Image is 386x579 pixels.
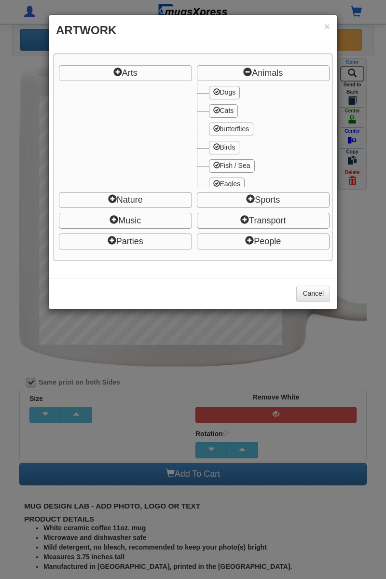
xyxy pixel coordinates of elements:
[207,99,330,118] li: Cats
[207,154,330,173] li: Fish / Sea
[207,136,330,154] li: Birds
[197,213,330,229] span: Expand this branch
[220,143,235,151] span: Birds
[220,107,234,114] span: Cats
[56,22,330,39] h3: Artwork
[255,195,280,205] span: Sports
[220,180,241,188] span: Eagles
[116,236,143,246] span: Parties
[197,192,330,208] span: Expand this branch
[207,81,330,99] li: Dogs
[59,213,192,229] span: Expand this branch
[59,192,192,208] span: Expand this branch
[220,88,236,96] span: Dogs
[296,286,330,302] button: Cancel
[324,21,330,31] button: ×
[220,162,250,169] span: Fish / Sea
[207,118,330,136] li: butterflies
[249,216,286,225] span: Transport
[59,65,192,81] span: Expand this branch
[59,234,192,249] span: Expand this branch
[220,125,249,133] span: butterflies
[197,234,330,249] span: Expand this branch
[122,68,138,78] span: Arts
[254,236,281,246] span: People
[117,195,143,205] span: Nature
[118,216,141,225] span: Music
[197,65,330,81] span: Collapse this branch
[252,68,283,78] span: Animals
[207,173,330,191] li: Eagles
